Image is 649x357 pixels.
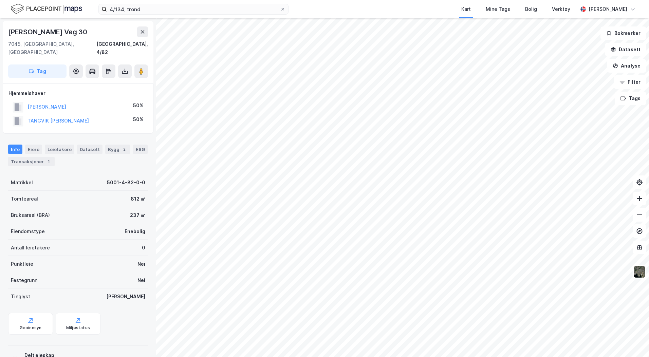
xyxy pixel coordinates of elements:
div: Eiendomstype [11,227,45,236]
div: [PERSON_NAME] Veg 30 [8,26,89,37]
div: 7045, [GEOGRAPHIC_DATA], [GEOGRAPHIC_DATA] [8,40,96,56]
div: [PERSON_NAME] [589,5,627,13]
div: Eiere [25,145,42,154]
div: Matrikkel [11,178,33,187]
div: 0 [142,244,145,252]
div: Datasett [77,145,103,154]
div: Transaksjoner [8,157,55,166]
div: 50% [133,115,144,124]
div: Bolig [525,5,537,13]
div: ESG [133,145,148,154]
iframe: Chat Widget [615,324,649,357]
img: 9k= [633,265,646,278]
div: Nei [137,260,145,268]
div: 237 ㎡ [130,211,145,219]
div: Punktleie [11,260,33,268]
div: Info [8,145,22,154]
button: Analyse [607,59,646,73]
div: Bygg [105,145,130,154]
div: Mine Tags [486,5,510,13]
div: 50% [133,101,144,110]
div: [GEOGRAPHIC_DATA], 4/82 [96,40,148,56]
div: Kontrollprogram for chat [615,324,649,357]
div: 1 [45,158,52,165]
button: Tags [615,92,646,105]
div: Nei [137,276,145,284]
button: Filter [614,75,646,89]
div: 5001-4-82-0-0 [107,178,145,187]
div: Bruksareal (BRA) [11,211,50,219]
button: Datasett [605,43,646,56]
div: Hjemmelshaver [8,89,148,97]
button: Tag [8,64,67,78]
div: Leietakere [45,145,74,154]
div: Antall leietakere [11,244,50,252]
div: Verktøy [552,5,570,13]
img: logo.f888ab2527a4732fd821a326f86c7f29.svg [11,3,82,15]
div: 812 ㎡ [131,195,145,203]
div: Festegrunn [11,276,37,284]
div: Tomteareal [11,195,38,203]
div: 2 [121,146,128,153]
div: Kart [461,5,471,13]
div: Tinglyst [11,293,30,301]
div: [PERSON_NAME] [106,293,145,301]
div: Miljøstatus [66,325,90,331]
button: Bokmerker [600,26,646,40]
div: Geoinnsyn [20,325,42,331]
div: Enebolig [125,227,145,236]
input: Søk på adresse, matrikkel, gårdeiere, leietakere eller personer [107,4,280,14]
